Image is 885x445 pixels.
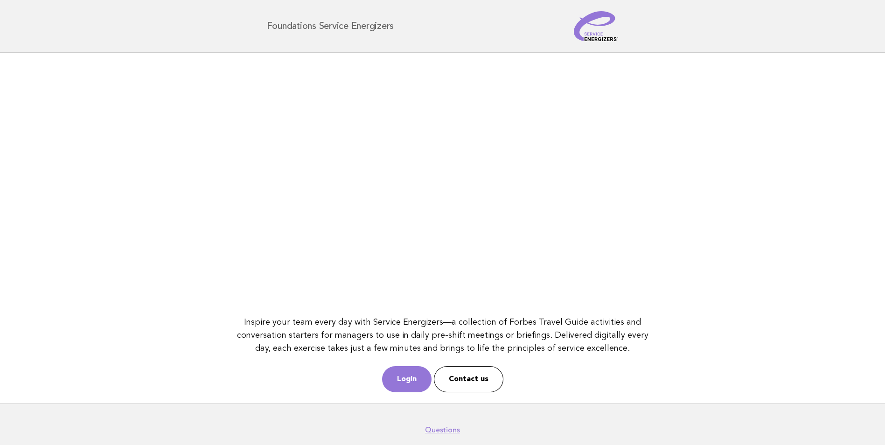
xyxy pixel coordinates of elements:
a: Login [382,366,432,392]
a: Contact us [434,366,503,392]
p: Inspire your team every day with Service Energizers—a collection of Forbes Travel Guide activitie... [232,316,653,355]
h1: Foundations Service Energizers [267,21,394,31]
iframe: YouTube video player [232,64,653,300]
img: Service Energizers [574,11,619,41]
a: Questions [425,425,460,435]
